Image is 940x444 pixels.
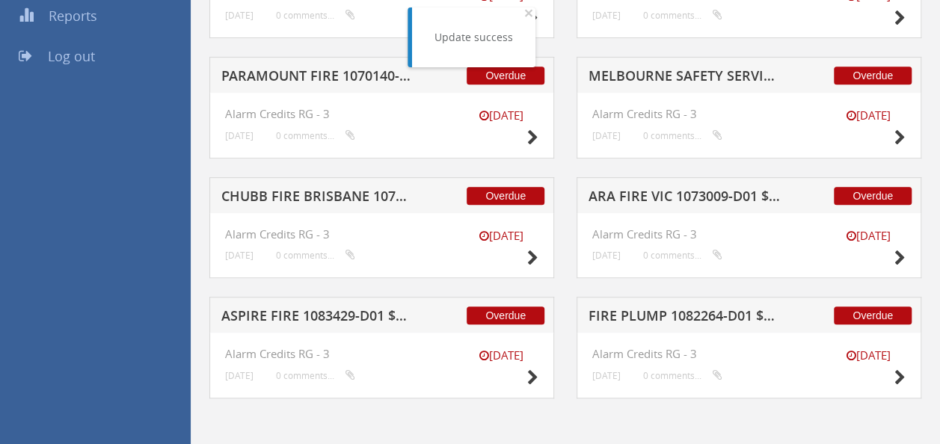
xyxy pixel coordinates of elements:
small: [DATE] [225,370,254,381]
small: [DATE] [464,348,538,363]
h5: ASPIRE FIRE 1083429-D01 $513.28 [221,309,414,327]
small: [DATE] [225,250,254,261]
h5: CHUBB FIRE BRISBANE 1070332-D01 $2,776.14 [221,189,414,208]
small: 0 comments... [276,250,355,261]
small: [DATE] [225,130,254,141]
small: [DATE] [464,228,538,244]
h5: PARAMOUNT FIRE 1070140-D01 $13.53 [221,69,414,87]
h4: Alarm Credits RG - 3 [592,108,906,120]
small: 0 comments... [643,250,722,261]
small: [DATE] [831,108,906,123]
div: Update success [434,30,513,45]
span: Overdue [467,67,544,84]
small: [DATE] [592,370,621,381]
h4: Alarm Credits RG - 3 [225,348,538,360]
span: Overdue [834,67,912,84]
h5: ARA FIRE VIC 1073009-D01 $98.16 [589,189,781,208]
small: [DATE] [225,10,254,21]
h4: Alarm Credits RG - 3 [225,228,538,241]
h4: Alarm Credits RG - 3 [592,348,906,360]
small: 0 comments... [643,370,722,381]
span: × [524,2,533,23]
small: [DATE] [592,130,621,141]
small: 0 comments... [643,10,722,21]
span: Overdue [834,187,912,205]
small: 0 comments... [276,10,355,21]
small: [DATE] [592,10,621,21]
span: Log out [48,47,95,65]
small: [DATE] [831,348,906,363]
h5: FIRE PLUMP 1082264-D01 $400.00 [589,309,781,327]
small: [DATE] [464,108,538,123]
small: 0 comments... [276,370,355,381]
span: Overdue [467,187,544,205]
span: Overdue [834,306,912,324]
small: [DATE] [592,250,621,261]
h4: Alarm Credits RG - 3 [225,108,538,120]
small: 0 comments... [276,130,355,141]
h5: MELBOURNE SAFETY SERVICES 1074627-D01 $412.85 [589,69,781,87]
span: Reports [49,7,97,25]
span: Overdue [467,306,544,324]
small: [DATE] [831,228,906,244]
small: 0 comments... [643,130,722,141]
h4: Alarm Credits RG - 3 [592,228,906,241]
